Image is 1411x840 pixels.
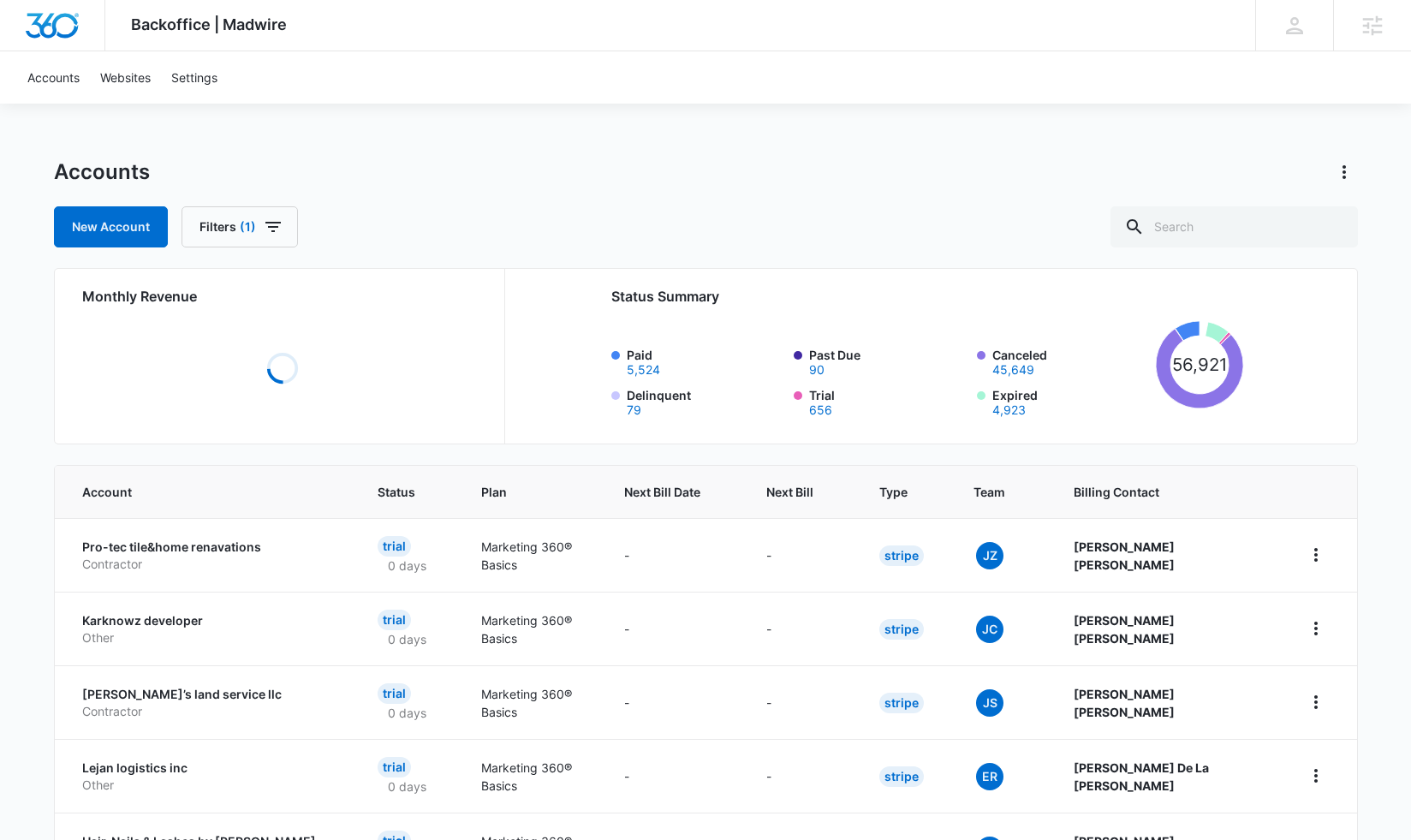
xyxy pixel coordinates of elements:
button: Canceled [992,364,1034,376]
strong: [PERSON_NAME] [PERSON_NAME] [1074,687,1175,719]
span: Plan [481,483,584,501]
p: Marketing 360® Basics [481,759,584,795]
a: Websites [90,51,161,104]
span: Billing Contact [1074,483,1260,501]
span: Next Bill Date [624,483,700,501]
td: - [746,665,859,739]
p: Marketing 360® Basics [481,538,584,574]
td: - [746,592,859,665]
button: Filters(1) [182,206,298,247]
td: - [604,665,746,739]
label: Paid [627,346,784,376]
div: Trial [378,536,411,557]
span: ER [976,763,1003,790]
p: Marketing 360® Basics [481,611,584,647]
span: Status [378,483,415,501]
div: Stripe [879,693,924,713]
p: Lejan logistics inc [82,760,336,777]
p: Other [82,629,336,646]
p: 0 days [378,704,437,722]
button: Trial [809,404,832,416]
div: Trial [378,610,411,630]
span: Account [82,483,312,501]
label: Expired [992,386,1150,416]
td: - [746,739,859,813]
p: Marketing 360® Basics [481,685,584,721]
input: Search [1110,206,1358,247]
p: 0 days [378,630,437,648]
a: Accounts [17,51,90,104]
p: Karknowz developer [82,612,336,629]
span: Team [973,483,1008,501]
p: Contractor [82,556,336,573]
span: Backoffice | Madwire [131,15,287,33]
button: home [1302,688,1330,716]
strong: [PERSON_NAME] De La [PERSON_NAME] [1074,760,1209,793]
label: Past Due [809,346,967,376]
p: Contractor [82,703,336,720]
span: (1) [240,221,256,233]
h2: Status Summary [611,286,1244,307]
p: [PERSON_NAME]’s land service llc [82,686,336,703]
button: Paid [627,364,660,376]
div: Stripe [879,545,924,566]
tspan: 56,921 [1172,354,1227,375]
p: Other [82,777,336,794]
div: Trial [378,683,411,704]
strong: [PERSON_NAME] [PERSON_NAME] [1074,613,1175,646]
label: Canceled [992,346,1150,376]
a: Settings [161,51,228,104]
td: - [746,518,859,592]
button: Actions [1331,158,1358,186]
div: Trial [378,757,411,777]
button: home [1302,541,1330,569]
button: Past Due [809,364,825,376]
button: Expired [992,404,1026,416]
h1: Accounts [54,159,150,185]
p: Pro-tec tile&home renavations [82,539,336,556]
a: Pro-tec tile&home renavationsContractor [82,539,336,572]
label: Trial [809,386,967,416]
td: - [604,592,746,665]
span: JZ [976,542,1003,569]
button: Delinquent [627,404,641,416]
h2: Monthly Revenue [82,286,484,307]
a: New Account [54,206,168,247]
button: home [1302,762,1330,789]
button: home [1302,615,1330,642]
div: Stripe [879,766,924,787]
span: JC [976,616,1003,643]
label: Delinquent [627,386,784,416]
a: [PERSON_NAME]’s land service llcContractor [82,686,336,719]
span: JS [976,689,1003,717]
p: 0 days [378,557,437,575]
td: - [604,518,746,592]
strong: [PERSON_NAME] [PERSON_NAME] [1074,539,1175,572]
p: 0 days [378,777,437,795]
div: Stripe [879,619,924,640]
a: Karknowz developerOther [82,612,336,646]
a: Lejan logistics incOther [82,760,336,793]
span: Next Bill [766,483,813,501]
td: - [604,739,746,813]
span: Type [879,483,908,501]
